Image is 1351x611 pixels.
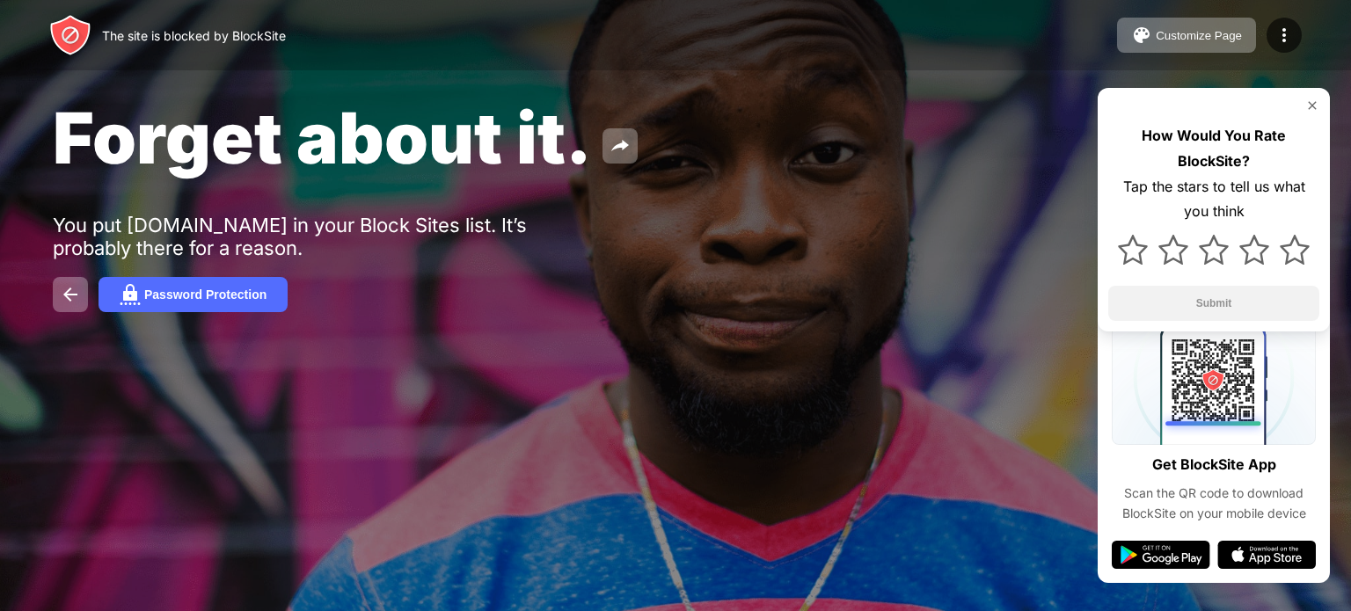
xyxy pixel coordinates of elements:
[1280,235,1310,265] img: star.svg
[1131,25,1152,46] img: pallet.svg
[53,214,596,259] div: You put [DOMAIN_NAME] in your Block Sites list. It’s probably there for a reason.
[1199,235,1229,265] img: star.svg
[1305,98,1319,113] img: rate-us-close.svg
[1152,452,1276,477] div: Get BlockSite App
[1274,25,1295,46] img: menu-icon.svg
[120,284,141,305] img: password.svg
[1239,235,1269,265] img: star.svg
[1117,18,1256,53] button: Customize Page
[1108,123,1319,174] div: How Would You Rate BlockSite?
[1112,484,1316,523] div: Scan the QR code to download BlockSite on your mobile device
[144,287,267,302] div: Password Protection
[60,284,81,305] img: back.svg
[53,95,592,180] span: Forget about it.
[610,135,631,156] img: share.svg
[49,14,91,56] img: header-logo.svg
[1108,286,1319,321] button: Submit
[99,277,288,312] button: Password Protection
[1217,541,1316,569] img: app-store.svg
[1118,235,1148,265] img: star.svg
[1156,29,1242,42] div: Customize Page
[1158,235,1188,265] img: star.svg
[1108,174,1319,225] div: Tap the stars to tell us what you think
[102,28,286,43] div: The site is blocked by BlockSite
[1112,541,1210,569] img: google-play.svg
